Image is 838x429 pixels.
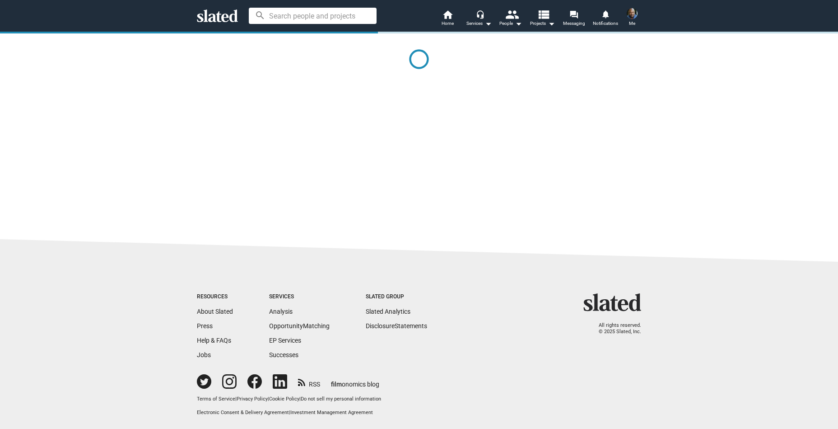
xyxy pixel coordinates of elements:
[621,6,643,30] button: Xavier Arco RiversMe
[366,308,410,315] a: Slated Analytics
[495,9,526,29] button: People
[513,18,524,29] mat-icon: arrow_drop_down
[593,18,618,29] span: Notifications
[237,396,268,402] a: Privacy Policy
[235,396,237,402] span: |
[331,381,342,388] span: film
[301,396,381,403] button: Do not sell my personal information
[499,18,522,29] div: People
[530,18,555,29] span: Projects
[505,8,518,21] mat-icon: people
[432,9,463,29] a: Home
[269,322,330,330] a: OpportunityMatching
[249,8,377,24] input: Search people and projects
[197,322,213,330] a: Press
[269,308,293,315] a: Analysis
[366,322,427,330] a: DisclosureStatements
[269,396,299,402] a: Cookie Policy
[476,10,484,18] mat-icon: headset_mic
[558,9,590,29] a: Messaging
[590,9,621,29] a: Notifications
[537,8,550,21] mat-icon: view_list
[546,18,557,29] mat-icon: arrow_drop_down
[442,9,453,20] mat-icon: home
[197,351,211,358] a: Jobs
[268,396,269,402] span: |
[298,375,320,389] a: RSS
[269,351,298,358] a: Successes
[589,322,641,335] p: All rights reserved. © 2025 Slated, Inc.
[299,396,301,402] span: |
[331,373,379,389] a: filmonomics blog
[483,18,493,29] mat-icon: arrow_drop_down
[197,308,233,315] a: About Slated
[197,396,235,402] a: Terms of Service
[627,8,638,19] img: Xavier Arco Rivers
[569,10,578,19] mat-icon: forum
[466,18,492,29] div: Services
[463,9,495,29] button: Services
[442,18,454,29] span: Home
[366,293,427,301] div: Slated Group
[197,337,231,344] a: Help & FAQs
[629,18,635,29] span: Me
[290,410,373,415] a: Investment Management Agreement
[269,293,330,301] div: Services
[563,18,585,29] span: Messaging
[269,337,301,344] a: EP Services
[197,293,233,301] div: Resources
[526,9,558,29] button: Projects
[197,410,289,415] a: Electronic Consent & Delivery Agreement
[601,9,610,18] mat-icon: notifications
[289,410,290,415] span: |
